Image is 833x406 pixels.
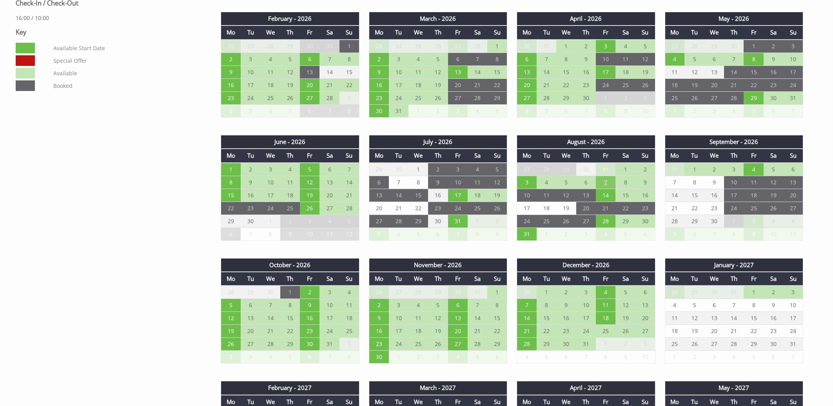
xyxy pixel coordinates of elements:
td: 29 [369,163,388,176]
td: 6 [783,163,803,176]
td: 2 [221,104,241,117]
td: 3 [704,104,724,117]
td: 5 [428,53,448,66]
th: Fr [448,25,468,39]
td: 22 [744,78,763,91]
th: Su [783,149,803,162]
td: 23 [764,78,783,91]
td: 5 [744,104,763,117]
td: 5 [764,163,783,176]
td: 29 [280,40,300,53]
td: 12 [487,176,507,189]
td: 6 [704,53,724,66]
td: 8 [339,53,359,66]
td: 3 [517,176,537,189]
td: 17 [596,66,615,78]
th: Mo [665,25,684,39]
td: 29 [556,163,576,176]
td: 5 [556,176,576,189]
th: August - 2026 [517,135,655,149]
td: 5 [684,53,704,66]
td: 9 [369,66,388,78]
td: 1 [596,91,615,104]
th: Th [428,149,448,162]
td: 3 [448,104,468,117]
td: 24 [389,40,408,53]
td: 8 [339,104,359,117]
th: Fr [300,149,319,162]
td: 26 [635,78,655,91]
td: 5 [537,104,556,117]
td: 4 [517,104,537,117]
td: 21 [724,78,744,91]
td: 10 [389,66,408,78]
td: 7 [596,176,615,189]
td: 23 [576,78,596,91]
td: 12 [684,66,704,78]
th: Tu [389,25,408,39]
td: 11 [260,66,280,78]
td: 10 [448,176,468,189]
td: 28 [319,91,339,104]
td: 13 [517,66,537,78]
td: 15 [556,66,576,78]
td: 4 [280,163,300,176]
td: 30 [576,91,596,104]
td: 1 [408,163,428,176]
td: 6 [576,176,596,189]
td: 20 [448,78,468,91]
th: Tu [389,149,408,162]
td: 1 [665,104,684,117]
td: 5 [487,163,507,176]
td: 9 [428,176,448,189]
td: 3 [448,163,468,176]
td: 25 [665,91,684,104]
td: 26 [684,91,704,104]
td: 16 [764,66,783,78]
th: We [408,25,428,39]
th: Su [635,149,655,162]
td: 18 [615,66,635,78]
td: 30 [517,40,537,53]
td: 8 [596,104,615,117]
td: 4 [744,163,763,176]
td: 29 [744,91,763,104]
td: 21 [537,78,556,91]
td: 4 [408,53,428,66]
td: 3 [389,53,408,66]
td: 6 [300,104,319,117]
th: Fr [596,149,615,162]
th: Sa [468,25,487,39]
td: 1 [744,40,763,53]
td: 14 [537,66,556,78]
th: Tu [537,149,556,162]
td: 5 [280,104,300,117]
td: 11 [408,66,428,78]
th: Mo [517,149,537,162]
td: 19 [300,189,319,202]
td: 4 [665,53,684,66]
th: We [556,25,576,39]
td: 28 [537,163,556,176]
td: 7 [783,104,803,117]
th: Su [339,25,359,39]
td: 5 [280,53,300,66]
td: 24 [596,78,615,91]
td: 18 [665,78,684,91]
th: September - 2026 [665,135,803,149]
td: 9 [241,176,260,189]
td: 7 [665,176,684,189]
td: 3 [241,53,260,66]
td: 10 [241,66,260,78]
td: 8 [408,176,428,189]
td: 2 [576,40,596,53]
td: 7 [339,163,359,176]
td: 28 [684,40,704,53]
td: 3 [260,163,280,176]
th: Su [783,25,803,39]
th: Fr [448,149,468,162]
td: 17 [260,189,280,202]
td: 29 [556,91,576,104]
td: 18 [280,189,300,202]
td: 7 [319,104,339,117]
